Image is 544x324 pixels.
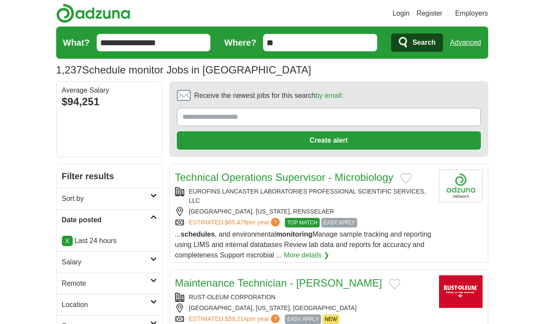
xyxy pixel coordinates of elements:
[284,250,329,261] a: More details ❯
[323,314,339,324] span: NEW
[175,304,432,313] div: [GEOGRAPHIC_DATA], [US_STATE], [GEOGRAPHIC_DATA]
[389,279,400,289] button: Add to favorite jobs
[181,230,215,238] strong: schedules
[62,278,150,289] h2: Remote
[194,90,343,101] span: Receive the newest jobs for this search :
[63,36,90,49] label: What?
[56,62,82,78] span: 1,237
[285,314,321,324] span: EASY APPLY
[450,34,481,51] a: Advanced
[62,194,150,204] h2: Sort by
[315,92,341,99] a: by email
[285,218,319,227] span: TOP MATCH
[177,131,481,150] button: Create alert
[189,314,282,324] a: ESTIMATED:$59,214per year?
[439,275,483,308] img: RustOleum logo
[225,315,247,322] span: $59,214
[189,294,276,301] a: RUST-OLEUM CORPORATION
[57,188,162,209] a: Sort by
[271,314,280,323] span: ?
[62,257,150,267] h2: Salary
[175,230,432,259] span: ... , and environmental Manage sample tracking and reporting using LIMS and internal databases Re...
[56,3,130,23] img: Adzuna logo
[57,273,162,294] a: Remote
[57,294,162,315] a: Location
[57,164,162,188] h2: Filter results
[175,171,394,183] a: Technical Operations Supervisor - Microbiology
[62,94,157,110] div: $94,251
[56,64,311,76] h1: Schedule monitor Jobs in [GEOGRAPHIC_DATA]
[175,277,382,289] a: Maintenance Technician - [PERSON_NAME]
[412,34,436,51] span: Search
[175,207,432,216] div: [GEOGRAPHIC_DATA], [US_STATE], RENSSELAER
[392,8,409,19] a: Login
[400,173,412,184] button: Add to favorite jobs
[439,170,483,202] img: Company logo
[175,187,432,205] div: EUROFINS LANCASTER LABORATORIES PROFESSIONAL SCIENTIFIC SERVICES, LLC
[455,8,488,19] a: Employers
[57,209,162,230] a: Date posted
[321,218,357,227] span: EASY APPLY
[62,236,157,246] p: Last 24 hours
[391,33,443,52] button: Search
[62,300,150,310] h2: Location
[225,219,247,226] span: $85,478
[271,218,280,227] span: ?
[189,218,282,227] a: ESTIMATED:$85,478per year?
[57,251,162,273] a: Salary
[276,230,313,238] strong: monitoring
[224,36,256,49] label: Where?
[62,87,157,94] div: Average Salary
[416,8,443,19] a: Register
[62,215,150,225] h2: Date posted
[62,236,73,246] a: X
